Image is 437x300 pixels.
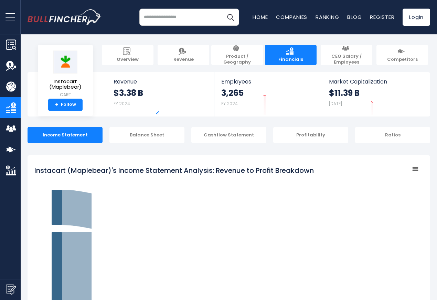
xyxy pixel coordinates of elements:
[55,102,58,108] strong: +
[43,92,87,98] small: CART
[43,79,87,90] span: Instacart (Maplebear)
[324,54,369,65] span: CEO Salary / Employees
[191,127,266,143] div: Cashflow Statement
[107,72,214,116] a: Revenue $3.38 B FY 2024
[114,88,143,98] strong: $3.38 B
[48,99,83,111] a: +Follow
[273,127,348,143] div: Profitability
[211,45,263,65] a: Product / Geography
[222,9,239,26] button: Search
[34,166,314,175] tspan: Instacart (Maplebear)'s Income Statement Analysis: Revenue to Profit Breakdown
[114,101,130,107] small: FY 2024
[102,45,153,65] a: Overview
[276,13,307,21] a: Companies
[278,57,303,63] span: Financials
[109,127,184,143] div: Balance Sheet
[221,78,315,85] span: Employees
[322,72,429,116] a: Market Capitalization $11.39 B [DATE]
[355,127,430,143] div: Ratios
[253,13,268,21] a: Home
[43,50,88,99] a: Instacart (Maplebear) CART
[28,9,102,25] img: bullfincher logo
[215,54,259,65] span: Product / Geography
[329,88,360,98] strong: $11.39 B
[347,13,362,21] a: Blog
[329,78,423,85] span: Market Capitalization
[329,101,342,107] small: [DATE]
[265,45,317,65] a: Financials
[28,127,103,143] div: Income Statement
[376,45,428,65] a: Competitors
[316,13,339,21] a: Ranking
[214,72,321,116] a: Employees 3,265 FY 2024
[28,9,102,25] a: Go to homepage
[370,13,394,21] a: Register
[221,88,244,98] strong: 3,265
[173,57,194,63] span: Revenue
[403,9,430,26] a: Login
[321,45,372,65] a: CEO Salary / Employees
[117,57,139,63] span: Overview
[221,101,238,107] small: FY 2024
[158,45,209,65] a: Revenue
[387,57,418,63] span: Competitors
[114,78,207,85] span: Revenue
